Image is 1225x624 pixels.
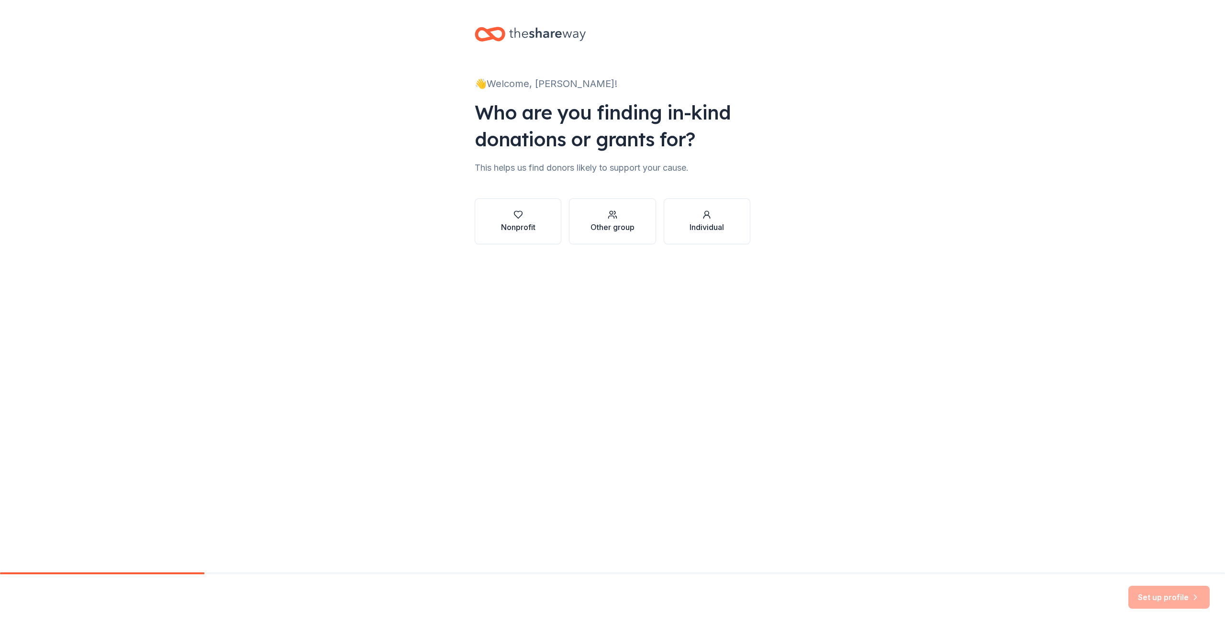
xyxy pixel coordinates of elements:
button: Nonprofit [475,198,561,244]
div: Other group [590,221,635,233]
div: Nonprofit [501,221,535,233]
div: Who are you finding in-kind donations or grants for? [475,99,750,153]
button: Other group [569,198,656,244]
div: 👋 Welcome, [PERSON_NAME]! [475,76,750,91]
div: Individual [690,221,724,233]
div: This helps us find donors likely to support your cause. [475,160,750,175]
button: Individual [664,198,750,244]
